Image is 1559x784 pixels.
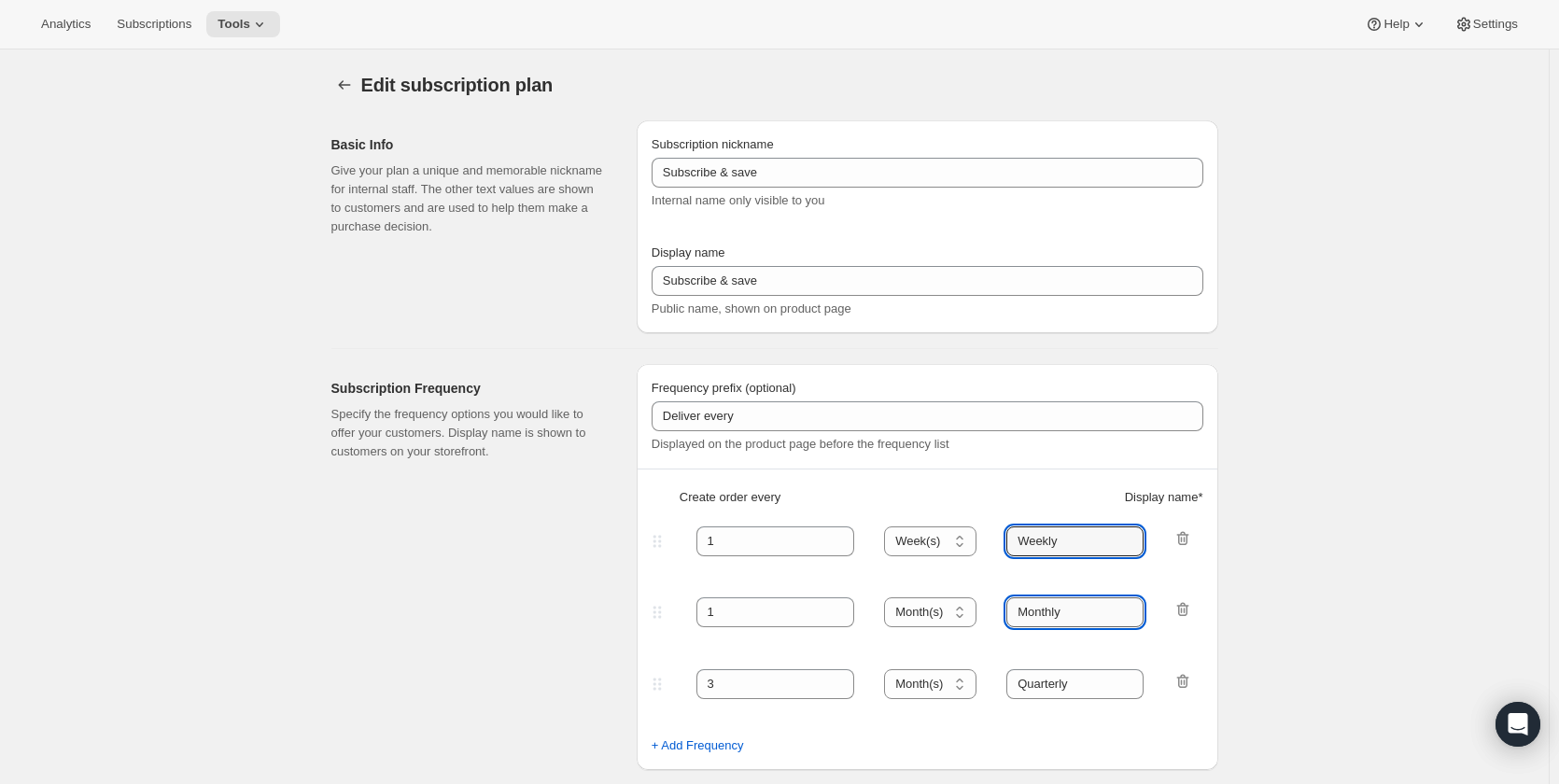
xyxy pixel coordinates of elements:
span: Display name * [1125,488,1203,507]
span: Tools [218,17,250,32]
div: Open Intercom Messenger [1496,702,1540,747]
span: Create order every [680,488,780,507]
span: + Add Frequency [652,736,744,755]
button: Analytics [30,11,102,37]
span: Internal name only visible to you [652,193,825,207]
h2: Basic Info [331,135,607,154]
span: Settings [1473,17,1518,32]
button: Tools [206,11,280,37]
input: Deliver every [652,401,1203,431]
button: Subscription plans [331,72,358,98]
input: 1 month [1006,526,1144,556]
span: Subscriptions [117,17,191,32]
button: Settings [1443,11,1529,37]
span: Analytics [41,17,91,32]
button: Help [1354,11,1439,37]
span: Displayed on the product page before the frequency list [652,437,949,451]
p: Specify the frequency options you would like to offer your customers. Display name is shown to cu... [331,405,607,461]
span: Edit subscription plan [361,75,554,95]
input: 1 month [1006,597,1144,627]
span: Frequency prefix (optional) [652,381,796,395]
span: Subscription nickname [652,137,774,151]
p: Give your plan a unique and memorable nickname for internal staff. The other text values are show... [331,161,607,236]
h2: Subscription Frequency [331,379,607,398]
button: Subscriptions [105,11,203,37]
span: Help [1383,17,1409,32]
span: Display name [652,245,725,259]
input: 1 month [1006,669,1144,699]
input: Subscribe & Save [652,158,1203,188]
button: + Add Frequency [640,731,755,761]
input: Subscribe & Save [652,266,1203,296]
span: Public name, shown on product page [652,301,851,315]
